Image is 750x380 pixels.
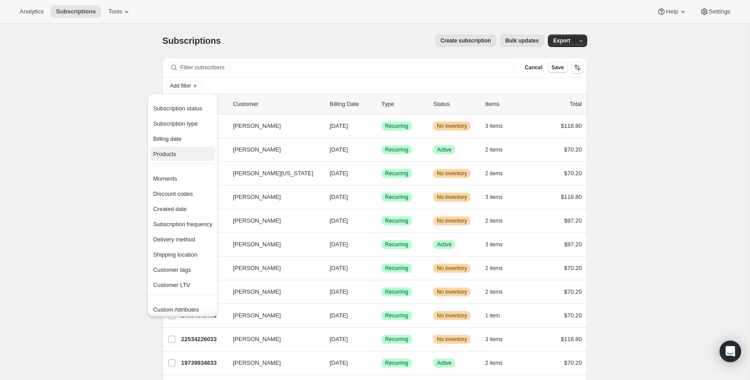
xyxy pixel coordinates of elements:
div: 20442054769[PERSON_NAME][DATE]SuccessRecurringWarningNo inventory3 items$118.80 [181,120,582,132]
button: 3 items [485,238,513,251]
span: [DATE] [330,170,348,177]
button: 2 items [485,215,513,227]
span: Active [437,146,452,153]
span: Custom Attributes [153,306,199,313]
span: [DATE] [330,288,348,295]
span: No inventory [437,336,467,343]
div: Items [485,100,530,109]
p: Billing Date [330,100,374,109]
span: $97.20 [564,217,582,224]
button: Settings [695,5,736,18]
span: 1 item [485,312,500,319]
button: 2 items [485,286,513,298]
span: $70.20 [564,170,582,177]
span: [PERSON_NAME] [233,287,281,296]
button: 3 items [485,191,513,203]
span: Recurring [385,359,408,367]
span: Save [551,64,564,71]
div: 18375180401[PERSON_NAME][DATE]SuccessRecurringWarningNo inventory2 items$70.20 [181,262,582,274]
span: Subscription status [153,105,202,112]
span: Recurring [385,194,408,201]
span: [DATE] [330,241,348,248]
span: Recurring [385,170,408,177]
button: [PERSON_NAME] [228,190,317,204]
span: Active [437,241,452,248]
span: Recurring [385,146,408,153]
p: Status [433,100,478,109]
button: Export [548,34,576,47]
span: Products [153,151,176,157]
span: Recurring [385,122,408,130]
div: 14134837361[PERSON_NAME][DATE]SuccessRecurringWarningNo inventory3 items$118.80 [181,191,582,203]
span: [PERSON_NAME] [233,264,281,273]
span: Bulk updates [505,37,539,44]
span: Active [437,359,452,367]
span: Created date [153,206,186,212]
span: No inventory [437,122,467,130]
button: [PERSON_NAME] [228,119,317,133]
button: [PERSON_NAME] [228,214,317,228]
span: [DATE] [330,336,348,342]
span: [PERSON_NAME] [233,311,281,320]
span: Cancel [525,64,542,71]
span: $70.20 [564,359,582,366]
input: Filter subscribers [180,61,516,74]
span: $70.20 [564,312,582,319]
div: 19739934833[PERSON_NAME][DATE]SuccessRecurringSuccessActive2 items$70.20 [181,357,582,369]
button: Create subscription [435,34,496,47]
span: [PERSON_NAME] [233,122,281,131]
span: No inventory [437,194,467,201]
span: Add filter [170,82,191,89]
span: [PERSON_NAME] [233,359,281,367]
button: Analytics [14,5,49,18]
div: 24654348401[PERSON_NAME][DATE]SuccessRecurringWarningNo inventory1 item$70.20 [181,309,582,322]
div: 22534226033[PERSON_NAME][DATE]SuccessRecurringWarningNo inventory3 items$118.80 [181,333,582,346]
span: [PERSON_NAME] [233,240,281,249]
button: Save [548,62,568,73]
span: Export [553,37,570,44]
span: No inventory [437,265,467,272]
span: Subscription type [153,120,198,127]
span: 3 items [485,122,503,130]
div: 12264145009[PERSON_NAME][DATE]SuccessRecurringSuccessActive2 items$70.20 [181,144,582,156]
span: No inventory [437,170,467,177]
button: [PERSON_NAME][US_STATE] [228,166,317,181]
button: 1 item [485,309,510,322]
span: [DATE] [330,217,348,224]
button: [PERSON_NAME] [228,332,317,346]
span: [DATE] [330,359,348,366]
span: Recurring [385,265,408,272]
span: [PERSON_NAME] [233,145,281,154]
span: Customer LTV [153,282,190,288]
span: [DATE] [330,122,348,129]
span: $118.80 [561,194,582,200]
span: [DATE] [330,146,348,153]
span: 3 items [485,241,503,248]
span: Recurring [385,312,408,319]
span: 2 items [485,170,503,177]
div: Open Intercom Messenger [720,341,741,362]
button: Sort the results [571,61,584,74]
div: 25085378673[PERSON_NAME][DATE]SuccessRecurringWarningNo inventory2 items$70.20 [181,286,582,298]
span: $70.20 [564,265,582,271]
p: Total [570,100,582,109]
span: [PERSON_NAME][US_STATE] [233,169,313,178]
span: 2 items [485,265,503,272]
span: Subscriptions [162,36,221,46]
span: No inventory [437,312,467,319]
span: [PERSON_NAME] [233,216,281,225]
span: $118.80 [561,336,582,342]
span: [DATE] [330,265,348,271]
div: 21483389041[PERSON_NAME][US_STATE][DATE]SuccessRecurringWarningNo inventory2 items$70.20 [181,167,582,180]
span: Delivery method [153,236,195,243]
span: Analytics [20,8,43,15]
button: Add filter [166,80,202,91]
span: Create subscription [441,37,491,44]
span: $70.20 [564,146,582,153]
span: Moments [153,175,177,182]
span: Discount codes [153,190,193,197]
button: Tools [103,5,136,18]
span: 2 items [485,288,503,296]
button: 3 items [485,333,513,346]
button: [PERSON_NAME] [228,237,317,252]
